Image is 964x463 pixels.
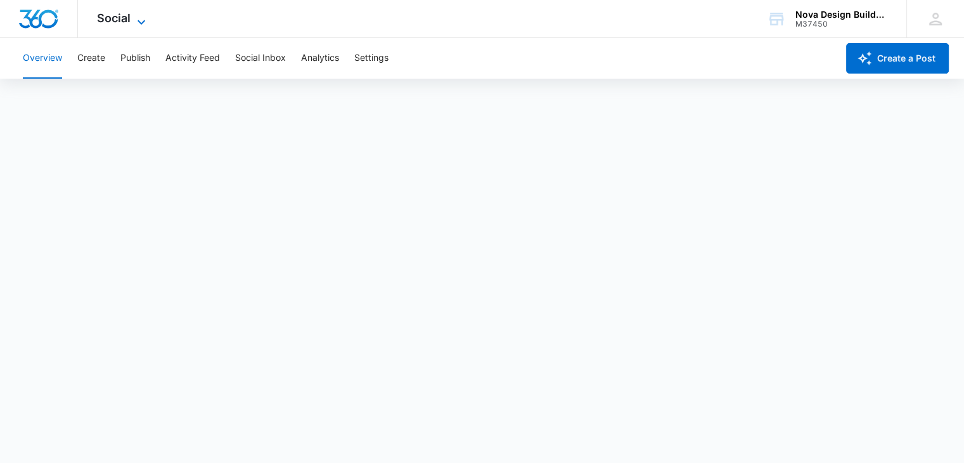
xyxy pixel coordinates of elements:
[165,38,220,79] button: Activity Feed
[97,11,131,25] span: Social
[301,38,339,79] button: Analytics
[354,38,389,79] button: Settings
[23,38,62,79] button: Overview
[77,38,105,79] button: Create
[120,38,150,79] button: Publish
[795,20,888,29] div: account id
[235,38,286,79] button: Social Inbox
[795,10,888,20] div: account name
[846,43,949,74] button: Create a Post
